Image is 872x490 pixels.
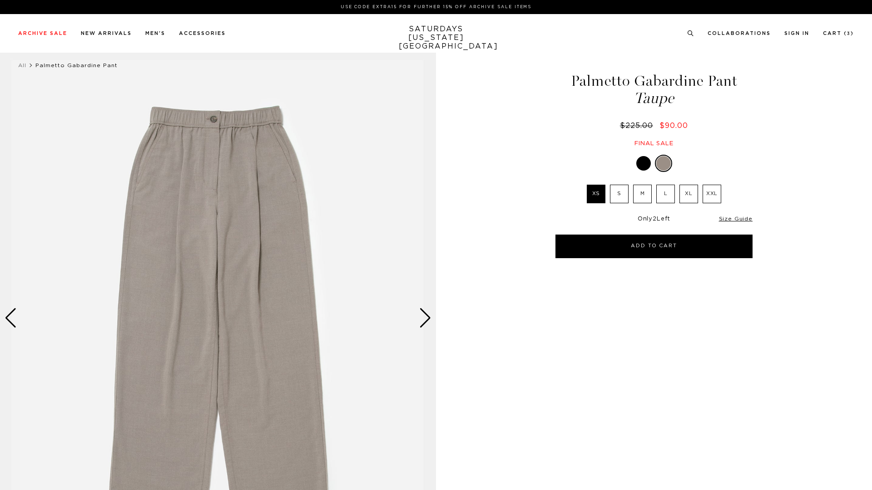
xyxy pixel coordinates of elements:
label: XS [587,185,605,203]
label: XL [679,185,698,203]
div: Only Left [555,216,753,223]
small: 3 [847,32,851,36]
a: Men's [145,31,165,36]
a: Archive Sale [18,31,67,36]
span: $90.00 [659,122,688,129]
label: S [610,185,629,203]
div: Next slide [419,308,431,328]
p: Use Code EXTRA15 for Further 15% Off Archive Sale Items [22,4,850,10]
del: $225.00 [620,122,657,129]
a: New Arrivals [81,31,132,36]
h1: Palmetto Gabardine Pant [554,73,754,106]
div: Previous slide [5,308,17,328]
a: SATURDAYS[US_STATE][GEOGRAPHIC_DATA] [399,25,474,51]
a: Sign In [784,31,809,36]
label: XXL [703,185,721,203]
a: Collaborations [708,31,771,36]
a: Accessories [179,31,226,36]
button: Add to Cart [555,235,753,258]
span: Taupe [554,91,754,106]
a: Cart (3) [823,31,854,36]
a: All [18,63,26,68]
span: 2 [653,216,657,222]
a: Size Guide [719,216,753,221]
span: Palmetto Gabardine Pant [35,63,118,68]
label: M [633,185,652,203]
label: L [656,185,675,203]
div: Final sale [554,140,754,147]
